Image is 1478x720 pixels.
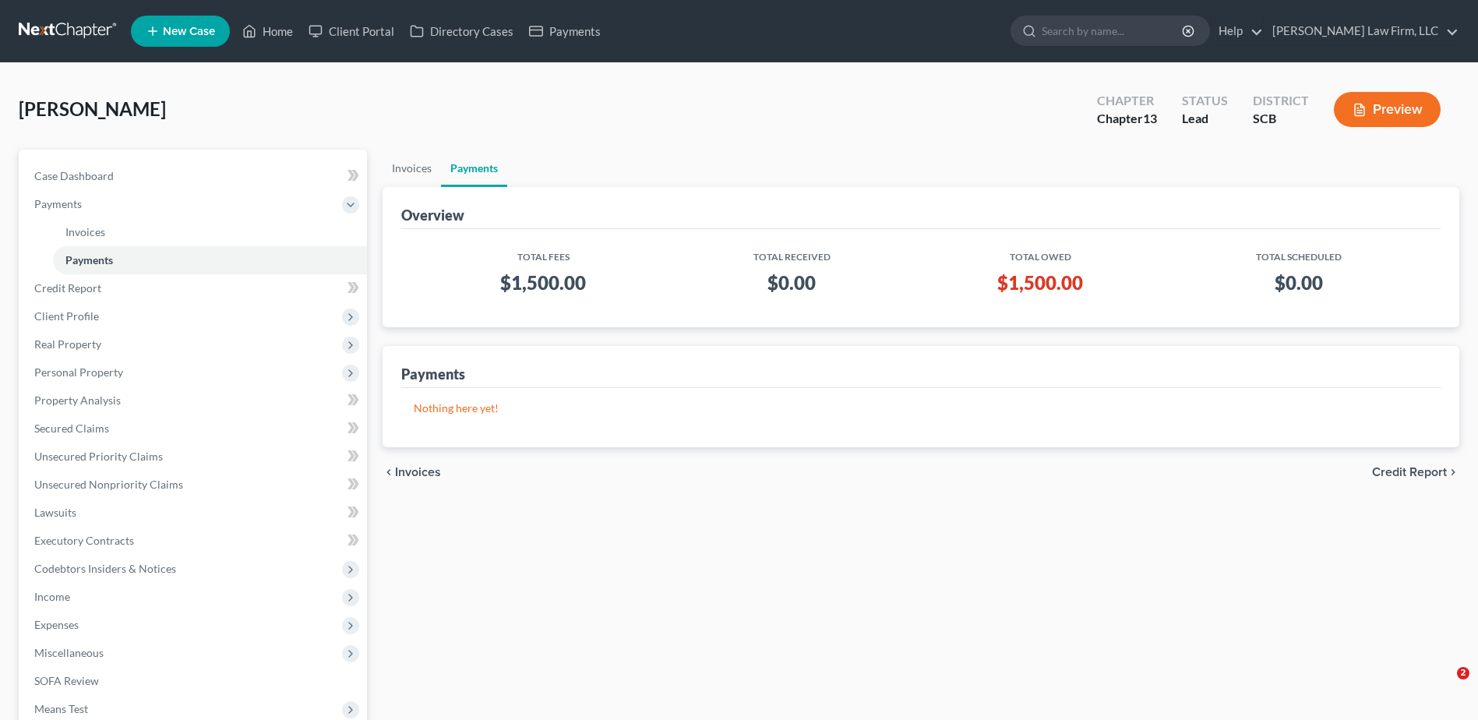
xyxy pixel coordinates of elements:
span: Client Profile [34,309,99,323]
div: Overview [401,206,464,224]
span: 13 [1143,111,1157,125]
a: Executory Contracts [22,527,367,555]
span: Credit Report [34,281,101,295]
button: chevron_left Invoices [383,466,441,478]
span: Case Dashboard [34,169,114,182]
th: Total Scheduled [1169,242,1428,264]
th: Total Owed [911,242,1169,264]
h3: $0.00 [1182,270,1416,295]
span: Real Property [34,337,101,351]
h3: $0.00 [685,270,898,295]
span: Lawsuits [34,506,76,519]
a: Credit Report [22,274,367,302]
span: [PERSON_NAME] [19,97,166,120]
span: Codebtors Insiders & Notices [34,562,176,575]
iframe: Intercom live chat [1425,667,1462,704]
input: Search by name... [1042,16,1184,45]
a: Directory Cases [402,17,521,45]
span: Secured Claims [34,422,109,435]
th: Total Received [672,242,911,264]
th: Total Fees [414,242,672,264]
span: Credit Report [1372,466,1447,478]
a: Client Portal [301,17,402,45]
span: Property Analysis [34,394,121,407]
div: Chapter [1097,92,1157,110]
div: District [1253,92,1309,110]
span: Personal Property [34,365,123,379]
p: Nothing here yet! [414,401,1428,416]
div: Status [1182,92,1228,110]
a: Lawsuits [22,499,367,527]
div: Lead [1182,110,1228,128]
span: Unsecured Priority Claims [34,450,163,463]
a: Invoices [383,150,441,187]
span: SOFA Review [34,674,99,687]
span: Invoices [65,225,105,238]
a: Payments [521,17,608,45]
i: chevron_left [383,466,395,478]
div: Chapter [1097,110,1157,128]
div: SCB [1253,110,1309,128]
a: Home [235,17,301,45]
span: New Case [163,26,215,37]
a: [PERSON_NAME] Law Firm, LLC [1265,17,1459,45]
a: Payments [441,150,507,187]
h3: $1,500.00 [426,270,660,295]
span: Payments [65,253,113,266]
a: Help [1211,17,1263,45]
a: Unsecured Priority Claims [22,443,367,471]
span: 2 [1457,667,1469,679]
button: Credit Report chevron_right [1372,466,1459,478]
i: chevron_right [1447,466,1459,478]
a: Invoices [53,218,367,246]
a: Property Analysis [22,386,367,415]
span: Invoices [395,466,441,478]
a: Secured Claims [22,415,367,443]
span: Miscellaneous [34,646,104,659]
span: Income [34,590,70,603]
button: Preview [1334,92,1441,127]
a: Unsecured Nonpriority Claims [22,471,367,499]
a: Case Dashboard [22,162,367,190]
h3: $1,500.00 [923,270,1157,295]
a: Payments [53,246,367,274]
span: Payments [34,197,82,210]
div: Payments [401,365,465,383]
span: Executory Contracts [34,534,134,547]
span: Expenses [34,618,79,631]
span: Means Test [34,702,88,715]
span: Unsecured Nonpriority Claims [34,478,183,491]
a: SOFA Review [22,667,367,695]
